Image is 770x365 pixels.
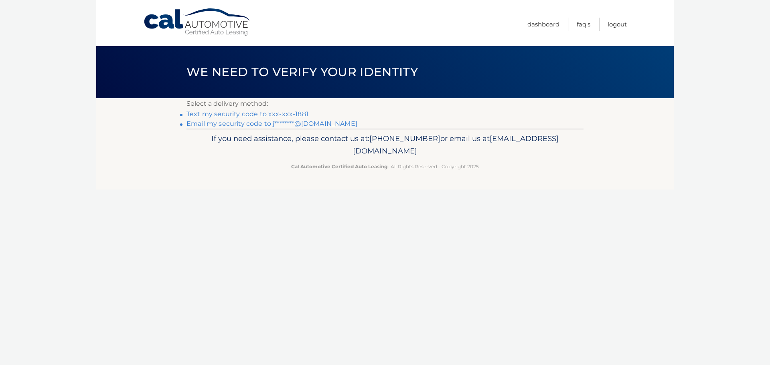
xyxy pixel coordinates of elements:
a: Logout [608,18,627,31]
a: Cal Automotive [143,8,251,36]
a: Email my security code to j********@[DOMAIN_NAME] [186,120,357,127]
p: Select a delivery method: [186,98,584,109]
span: We need to verify your identity [186,65,418,79]
a: Dashboard [527,18,559,31]
strong: Cal Automotive Certified Auto Leasing [291,163,387,169]
span: [PHONE_NUMBER] [369,134,440,143]
a: Text my security code to xxx-xxx-1881 [186,110,308,118]
p: If you need assistance, please contact us at: or email us at [192,132,578,158]
p: - All Rights Reserved - Copyright 2025 [192,162,578,171]
a: FAQ's [577,18,590,31]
